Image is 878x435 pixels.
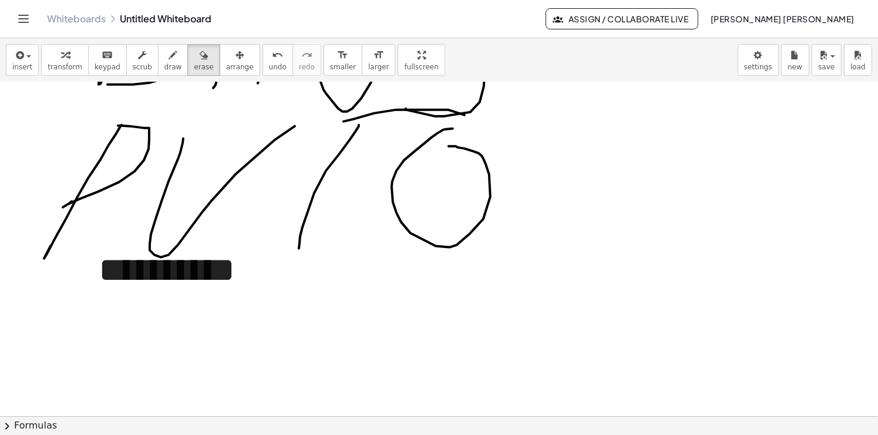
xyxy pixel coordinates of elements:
[88,44,127,76] button: keyboardkeypad
[292,44,321,76] button: redoredo
[102,48,113,62] i: keyboard
[226,63,254,71] span: arrange
[781,44,809,76] button: new
[299,63,315,71] span: redo
[330,63,356,71] span: smaller
[269,63,287,71] span: undo
[556,14,689,24] span: Assign / Collaborate Live
[187,44,220,76] button: erase
[818,63,835,71] span: save
[95,63,120,71] span: keypad
[14,9,33,28] button: Toggle navigation
[710,14,855,24] span: [PERSON_NAME] [PERSON_NAME]
[812,44,842,76] button: save
[6,44,39,76] button: insert
[126,44,159,76] button: scrub
[844,44,872,76] button: load
[701,8,864,29] button: [PERSON_NAME] [PERSON_NAME]
[744,63,772,71] span: settings
[738,44,779,76] button: settings
[546,8,699,29] button: Assign / Collaborate Live
[362,44,395,76] button: format_sizelarger
[301,48,312,62] i: redo
[263,44,293,76] button: undoundo
[12,63,32,71] span: insert
[788,63,802,71] span: new
[158,44,189,76] button: draw
[324,44,362,76] button: format_sizesmaller
[164,63,182,71] span: draw
[398,44,445,76] button: fullscreen
[41,44,89,76] button: transform
[368,63,389,71] span: larger
[373,48,384,62] i: format_size
[220,44,260,76] button: arrange
[337,48,348,62] i: format_size
[404,63,438,71] span: fullscreen
[48,63,82,71] span: transform
[47,13,106,25] a: Whiteboards
[272,48,283,62] i: undo
[194,63,213,71] span: erase
[850,63,866,71] span: load
[133,63,152,71] span: scrub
